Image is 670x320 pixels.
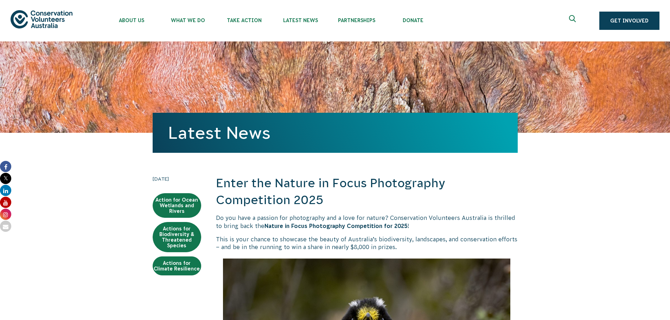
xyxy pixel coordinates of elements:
[160,18,216,23] span: What We Do
[272,18,328,23] span: Latest News
[153,256,201,275] a: Actions for Climate Resilience
[153,193,201,218] a: Action for Ocean Wetlands and Rivers
[11,10,72,28] img: logo.svg
[153,222,201,252] a: Actions for Biodiversity & Threatened Species
[216,175,518,208] h2: Enter the Nature in Focus Photography Competition 2025
[216,18,272,23] span: Take Action
[565,12,582,29] button: Expand search box Close search box
[153,175,201,183] time: [DATE]
[103,18,160,23] span: About Us
[328,18,385,23] span: Partnerships
[264,223,408,229] strong: Nature in Focus Photography Competition for 2025
[216,214,518,230] p: Do you have a passion for photography and a love for nature? Conservation Volunteers Australia is...
[599,12,659,30] a: Get Involved
[216,235,518,251] p: This is your chance to showcase the beauty of Australia’s biodiversity, landscapes, and conservat...
[168,123,270,142] a: Latest News
[385,18,441,23] span: Donate
[569,15,578,26] span: Expand search box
